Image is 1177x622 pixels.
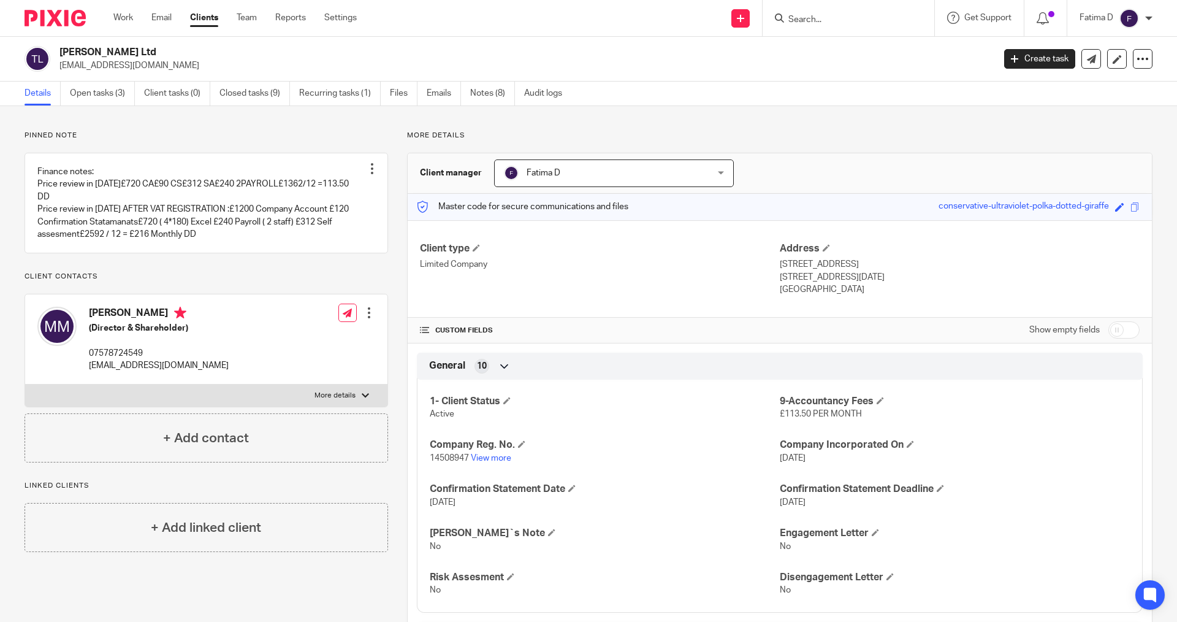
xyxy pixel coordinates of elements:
[275,12,306,24] a: Reports
[1029,324,1100,336] label: Show empty fields
[470,82,515,106] a: Notes (8)
[780,586,791,594] span: No
[504,166,519,180] img: svg%3E
[780,271,1140,283] p: [STREET_ADDRESS][DATE]
[417,201,628,213] p: Master code for secure communications and files
[25,46,50,72] img: svg%3E
[471,454,511,463] a: View more
[390,82,417,106] a: Files
[430,410,454,418] span: Active
[1080,12,1113,24] p: Fatima D
[70,82,135,106] a: Open tasks (3)
[780,542,791,551] span: No
[430,395,780,408] h4: 1- Client Status
[420,167,482,179] h3: Client manager
[430,454,469,463] span: 14508947
[780,439,1130,451] h4: Company Incorporated On
[1004,49,1075,69] a: Create task
[113,12,133,24] a: Work
[407,131,1152,140] p: More details
[151,518,261,537] h4: + Add linked client
[780,242,1140,255] h4: Address
[37,307,77,346] img: svg%3E
[477,360,487,372] span: 10
[219,82,290,106] a: Closed tasks (9)
[163,429,249,448] h4: + Add contact
[25,481,388,491] p: Linked clients
[430,439,780,451] h4: Company Reg. No.
[89,359,229,372] p: [EMAIL_ADDRESS][DOMAIN_NAME]
[25,131,388,140] p: Pinned note
[780,283,1140,296] p: [GEOGRAPHIC_DATA]
[59,46,801,59] h2: [PERSON_NAME] Ltd
[430,542,441,551] span: No
[780,498,806,507] span: [DATE]
[59,60,986,72] p: [EMAIL_ADDRESS][DOMAIN_NAME]
[299,82,381,106] a: Recurring tasks (1)
[1119,9,1139,28] img: svg%3E
[324,12,357,24] a: Settings
[780,410,862,418] span: £113.50 PER MONTH
[25,82,61,106] a: Details
[780,527,1130,540] h4: Engagement Letter
[89,307,229,322] h4: [PERSON_NAME]
[524,82,571,106] a: Audit logs
[429,359,465,372] span: General
[430,586,441,594] span: No
[314,391,356,401] p: More details
[174,307,186,319] i: Primary
[89,322,229,334] h5: (Director & Shareholder)
[144,82,210,106] a: Client tasks (0)
[420,242,780,255] h4: Client type
[780,483,1130,496] h4: Confirmation Statement Deadline
[430,483,780,496] h4: Confirmation Statement Date
[190,12,218,24] a: Clients
[939,200,1109,214] div: conservative-ultraviolet-polka-dotted-giraffe
[780,571,1130,584] h4: Disengagement Letter
[25,10,86,26] img: Pixie
[430,571,780,584] h4: Risk Assesment
[780,454,806,463] span: [DATE]
[420,326,780,336] h4: CUSTOM FIELDS
[25,272,388,282] p: Client contacts
[527,169,560,177] span: Fatima D
[151,12,172,24] a: Email
[780,395,1130,408] h4: 9-Accountancy Fees
[430,498,455,507] span: [DATE]
[430,527,780,540] h4: [PERSON_NAME]`s Note
[427,82,461,106] a: Emails
[780,258,1140,271] p: [STREET_ADDRESS]
[420,258,780,271] p: Limited Company
[89,347,229,359] p: 07578724549
[964,13,1011,22] span: Get Support
[787,15,897,26] input: Search
[237,12,257,24] a: Team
